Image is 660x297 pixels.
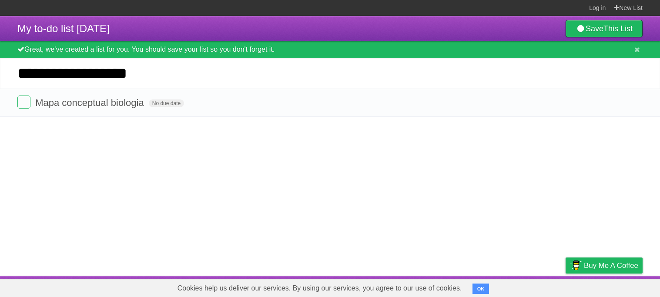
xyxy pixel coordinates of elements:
[584,258,638,273] span: Buy me a coffee
[570,258,582,273] img: Buy me a coffee
[472,284,489,294] button: OK
[554,278,577,295] a: Privacy
[35,97,146,108] span: Mapa conceptual biologia
[588,278,643,295] a: Suggest a feature
[450,278,468,295] a: About
[525,278,544,295] a: Terms
[169,280,471,297] span: Cookies help us deliver our services. By using our services, you agree to our use of cookies.
[603,24,633,33] b: This List
[566,257,643,274] a: Buy me a coffee
[479,278,514,295] a: Developers
[17,96,30,109] label: Done
[17,23,110,34] span: My to-do list [DATE]
[149,99,184,107] span: No due date
[566,20,643,37] a: SaveThis List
